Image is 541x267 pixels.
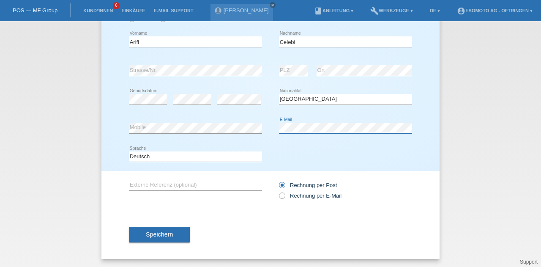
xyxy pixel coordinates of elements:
[366,8,417,13] a: buildWerkzeuge ▾
[270,3,275,7] i: close
[279,193,342,199] label: Rechnung per E-Mail
[129,227,190,243] button: Speichern
[279,193,284,203] input: Rechnung per E-Mail
[279,182,284,193] input: Rechnung per Post
[113,2,120,9] span: 6
[224,7,269,14] a: [PERSON_NAME]
[270,2,276,8] a: close
[13,7,57,14] a: POS — MF Group
[310,8,358,13] a: bookAnleitung ▾
[150,8,198,13] a: E-Mail Support
[457,7,465,15] i: account_circle
[453,8,537,13] a: account_circleEsomoto AG - Oftringen ▾
[279,182,337,188] label: Rechnung per Post
[314,7,322,15] i: book
[117,8,149,13] a: Einkäufe
[146,231,173,238] span: Speichern
[370,7,379,15] i: build
[79,8,117,13] a: Kund*innen
[426,8,444,13] a: DE ▾
[520,259,538,265] a: Support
